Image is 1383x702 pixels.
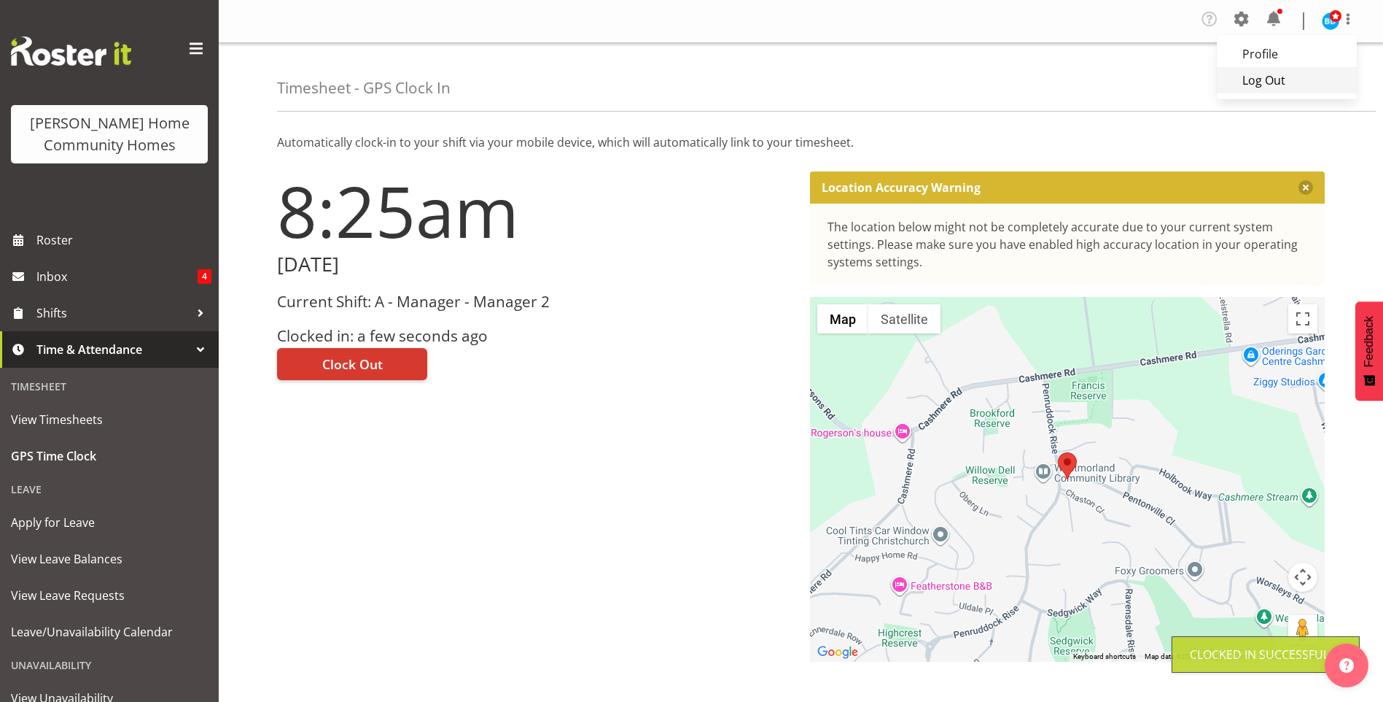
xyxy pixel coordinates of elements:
div: Timesheet [4,371,215,401]
a: Log Out [1217,67,1357,93]
span: Inbox [36,266,198,288]
a: View Timesheets [4,401,215,438]
span: Time & Attendance [36,339,190,360]
p: Automatically clock-in to your shift via your mobile device, which will automatically link to you... [277,134,1325,151]
span: Roster [36,229,211,251]
a: Open this area in Google Maps (opens a new window) [814,643,862,662]
a: Apply for Leave [4,504,215,541]
button: Toggle fullscreen view [1288,304,1317,333]
img: Rosterit website logo [11,36,131,66]
span: GPS Time Clock [11,445,208,467]
a: View Leave Balances [4,541,215,577]
a: View Leave Requests [4,577,215,614]
span: Feedback [1363,316,1376,367]
span: Clock Out [322,355,383,374]
button: Clock Out [277,348,427,380]
button: Show satellite imagery [868,304,940,333]
h3: Clocked in: a few seconds ago [277,328,792,344]
a: GPS Time Clock [4,438,215,474]
a: Profile [1217,41,1357,67]
div: Unavailability [4,650,215,680]
span: Leave/Unavailability Calendar [11,621,208,643]
div: Leave [4,474,215,504]
h2: [DATE] [277,253,792,276]
p: Location Accuracy Warning [822,180,981,195]
button: Show street map [817,304,868,333]
span: Apply for Leave [11,512,208,533]
a: Leave/Unavailability Calendar [4,614,215,650]
div: Clocked in Successfully [1190,646,1341,663]
button: Close message [1298,180,1313,195]
span: View Leave Balances [11,548,208,570]
button: Map camera controls [1288,563,1317,592]
div: The location below might not be completely accurate due to your current system settings. Please m... [827,218,1308,271]
span: 4 [198,269,211,284]
button: Keyboard shortcuts [1073,652,1136,662]
h1: 8:25am [277,171,792,250]
button: Drag Pegman onto the map to open Street View [1288,615,1317,644]
img: Google [814,643,862,662]
img: help-xxl-2.png [1339,658,1354,673]
h4: Timesheet - GPS Clock In [277,80,451,96]
h3: Current Shift: A - Manager - Manager 2 [277,293,792,310]
div: [PERSON_NAME] Home Community Homes [26,112,193,156]
span: Shifts [36,302,190,324]
span: Map data ©2025 Google [1145,652,1224,660]
img: barbara-dunlop8515.jpg [1322,12,1339,30]
span: View Timesheets [11,409,208,431]
button: Feedback - Show survey [1355,301,1383,401]
span: View Leave Requests [11,585,208,606]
